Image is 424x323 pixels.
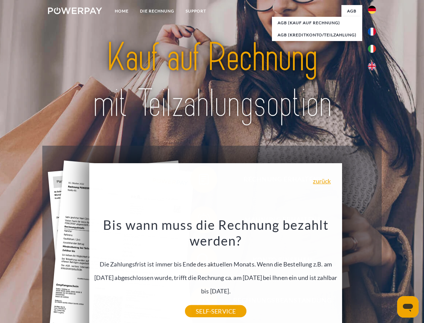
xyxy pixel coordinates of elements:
[368,6,376,14] img: de
[134,5,180,17] a: DIE RECHNUNG
[397,296,419,318] iframe: Schaltfläche zum Öffnen des Messaging-Fensters
[272,29,362,41] a: AGB (Kreditkonto/Teilzahlung)
[185,305,246,317] a: SELF-SERVICE
[313,178,331,184] a: zurück
[109,5,134,17] a: Home
[368,62,376,70] img: en
[93,217,338,249] h3: Bis wann muss die Rechnung bezahlt werden?
[93,217,338,311] div: Die Zahlungsfrist ist immer bis Ende des aktuellen Monats. Wenn die Bestellung z.B. am [DATE] abg...
[368,28,376,36] img: fr
[341,5,362,17] a: agb
[180,5,212,17] a: SUPPORT
[48,7,102,14] img: logo-powerpay-white.svg
[64,32,360,129] img: title-powerpay_de.svg
[368,45,376,53] img: it
[272,17,362,29] a: AGB (Kauf auf Rechnung)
